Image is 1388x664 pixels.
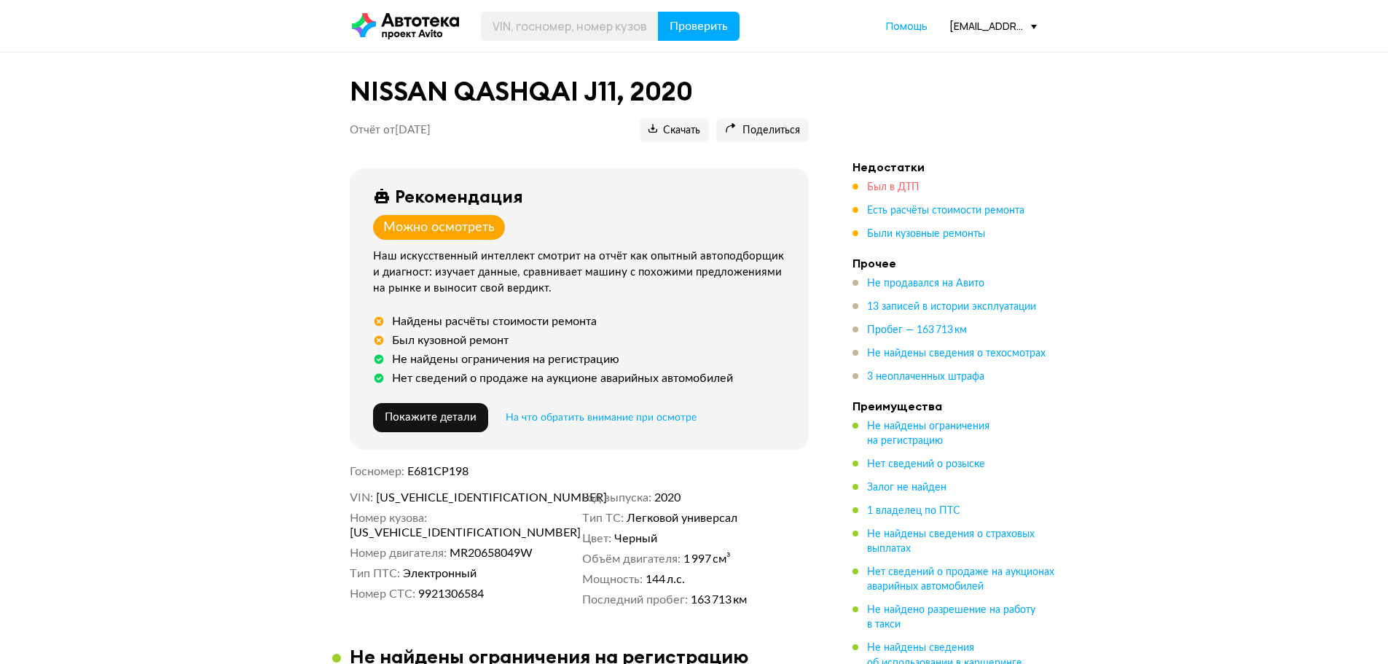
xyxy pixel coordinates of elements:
[350,566,400,581] dt: Тип ПТС
[691,593,747,607] span: 163 713 км
[867,348,1046,359] span: Не найдены сведения о техосмотрах
[450,546,533,561] span: МR20658049W
[383,219,495,235] div: Можно осмотреть
[867,278,984,289] span: Не продавался на Авито
[392,371,733,386] div: Нет сведений о продаже на аукционе аварийных автомобилей
[350,76,809,107] h1: NISSAN QASHQAI J11, 2020
[725,124,800,138] span: Поделиться
[350,491,373,505] dt: VIN
[392,314,597,329] div: Найдены расчёты стоимости ремонта
[867,421,989,446] span: Не найдены ограничения на регистрацию
[646,572,685,587] span: 144 л.с.
[373,403,488,432] button: Покажите детали
[373,249,791,297] div: Наш искусственный интеллект смотрит на отчёт как опытный автоподборщик и диагност: изучает данные...
[395,186,523,206] div: Рекомендация
[852,256,1056,270] h4: Прочее
[407,466,468,477] span: Е681СР198
[867,325,967,335] span: Пробег — 163 713 км
[627,511,737,526] span: Легковой универсал
[582,491,651,505] dt: Год выпуска
[350,511,427,526] dt: Номер кузова
[867,483,946,493] span: Залог не найден
[852,160,1056,174] h4: Недостатки
[648,124,700,138] span: Скачать
[867,229,985,239] span: Были кузовные ремонты
[614,531,657,546] span: Черный
[886,19,928,33] span: Помощь
[582,531,611,546] dt: Цвет
[350,123,431,138] p: Отчёт от [DATE]
[582,593,688,607] dt: Последний пробег
[376,491,544,505] span: [US_VEHICLE_IDENTIFICATION_NUMBER]
[350,464,404,479] dt: Госномер
[867,567,1054,592] span: Нет сведений о продаже на аукционах аварийных автомобилей
[670,20,728,32] span: Проверить
[654,491,681,505] span: 2020
[418,587,484,601] span: 9921306584
[582,572,643,587] dt: Мощность
[481,12,659,41] input: VIN, госномер, номер кузова
[582,511,624,526] dt: Тип ТС
[867,459,985,469] span: Нет сведений о розыске
[403,566,477,581] span: Электронный
[949,19,1037,33] div: [EMAIL_ADDRESS][DOMAIN_NAME]
[867,372,984,382] span: 3 неоплаченных штрафа
[852,399,1056,413] h4: Преимущества
[392,333,509,348] div: Был кузовной ремонт
[350,587,415,601] dt: Номер СТС
[867,182,920,192] span: Был в ДТП
[867,506,960,516] span: 1 владелец по ПТС
[506,413,697,423] span: На что обратить внимание при осмотре
[350,546,447,561] dt: Номер двигателя
[867,529,1035,554] span: Не найдены сведения о страховых выплатах
[392,352,619,367] div: Не найдены ограничения на регистрацию
[683,552,731,566] span: 1 997 см³
[658,12,740,41] button: Проверить
[350,526,517,540] span: [US_VEHICLE_IDENTIFICATION_NUMBER]
[582,552,681,566] dt: Объём двигателя
[867,605,1035,630] span: Не найдено разрешение на работу в такси
[640,119,709,142] button: Скачать
[886,19,928,34] a: Помощь
[867,302,1036,312] span: 13 записей в истории эксплуатации
[385,412,477,423] span: Покажите детали
[867,206,1024,216] span: Есть расчёты стоимости ремонта
[716,119,809,142] button: Поделиться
